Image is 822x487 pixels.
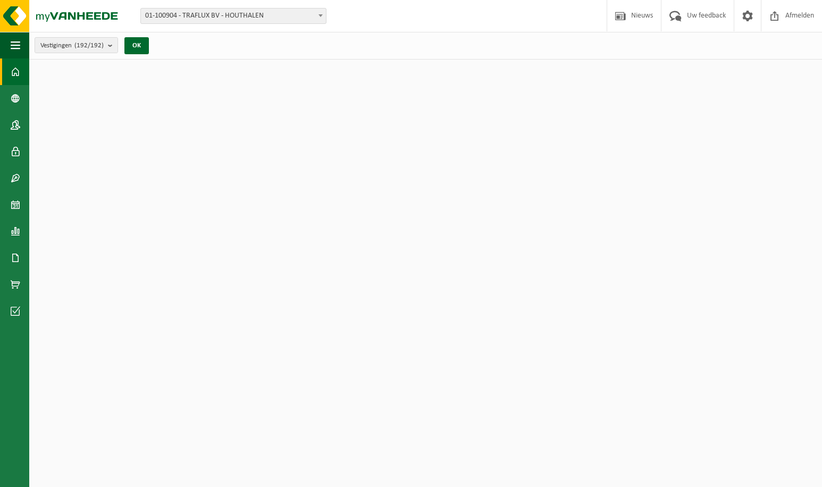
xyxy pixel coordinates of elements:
button: OK [124,37,149,54]
button: Vestigingen(192/192) [35,37,118,53]
span: 01-100904 - TRAFLUX BV - HOUTHALEN [141,9,326,23]
count: (192/192) [74,42,104,49]
span: 01-100904 - TRAFLUX BV - HOUTHALEN [140,8,326,24]
span: Vestigingen [40,38,104,54]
